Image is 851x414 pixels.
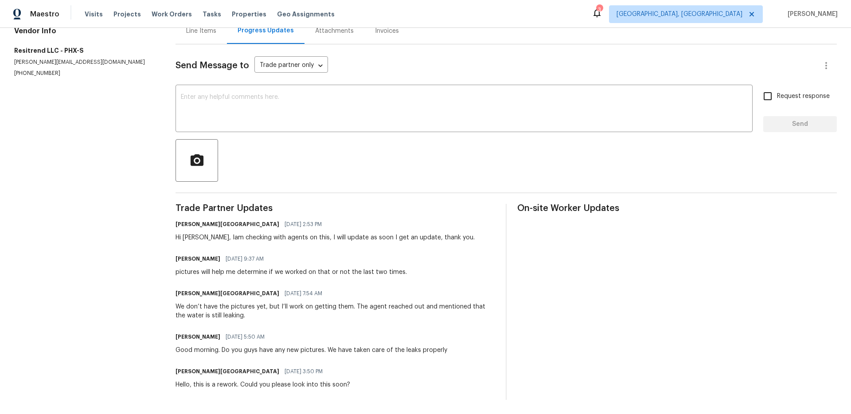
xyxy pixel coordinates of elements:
[176,204,495,213] span: Trade Partner Updates
[14,70,154,77] p: [PHONE_NUMBER]
[30,10,59,19] span: Maestro
[176,367,279,376] h6: [PERSON_NAME][GEOGRAPHIC_DATA]
[285,220,322,229] span: [DATE] 2:53 PM
[85,10,103,19] span: Visits
[226,332,265,341] span: [DATE] 5:50 AM
[176,220,279,229] h6: [PERSON_NAME][GEOGRAPHIC_DATA]
[315,27,354,35] div: Attachments
[277,10,335,19] span: Geo Assignments
[176,254,220,263] h6: [PERSON_NAME]
[14,46,154,55] h5: Resitrend LLC - PHX-S
[254,59,328,73] div: Trade partner only
[176,233,475,242] div: Hi [PERSON_NAME], Iam checking with agents on this, I will update as soon I get an update, thank ...
[152,10,192,19] span: Work Orders
[176,268,407,277] div: pictures will help me determine if we worked on that or not the last two times.
[14,59,154,66] p: [PERSON_NAME][EMAIL_ADDRESS][DOMAIN_NAME]
[176,302,495,320] div: We don’t have the pictures yet, but I’ll work on getting them. The agent reached out and mentione...
[777,92,830,101] span: Request response
[517,204,837,213] span: On-site Worker Updates
[176,289,279,298] h6: [PERSON_NAME][GEOGRAPHIC_DATA]
[176,332,220,341] h6: [PERSON_NAME]
[232,10,266,19] span: Properties
[203,11,221,17] span: Tasks
[617,10,742,19] span: [GEOGRAPHIC_DATA], [GEOGRAPHIC_DATA]
[176,346,447,355] div: Good morning. Do you guys have any new pictures. We have taken care of the leaks properly
[238,26,294,35] div: Progress Updates
[596,5,602,14] div: 3
[113,10,141,19] span: Projects
[226,254,264,263] span: [DATE] 9:37 AM
[176,380,350,389] div: Hello, this is a rework. Could you please look into this soon?
[285,367,323,376] span: [DATE] 3:50 PM
[186,27,216,35] div: Line Items
[285,289,322,298] span: [DATE] 7:54 AM
[14,27,154,35] h4: Vendor Info
[375,27,399,35] div: Invoices
[176,61,249,70] span: Send Message to
[784,10,838,19] span: [PERSON_NAME]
